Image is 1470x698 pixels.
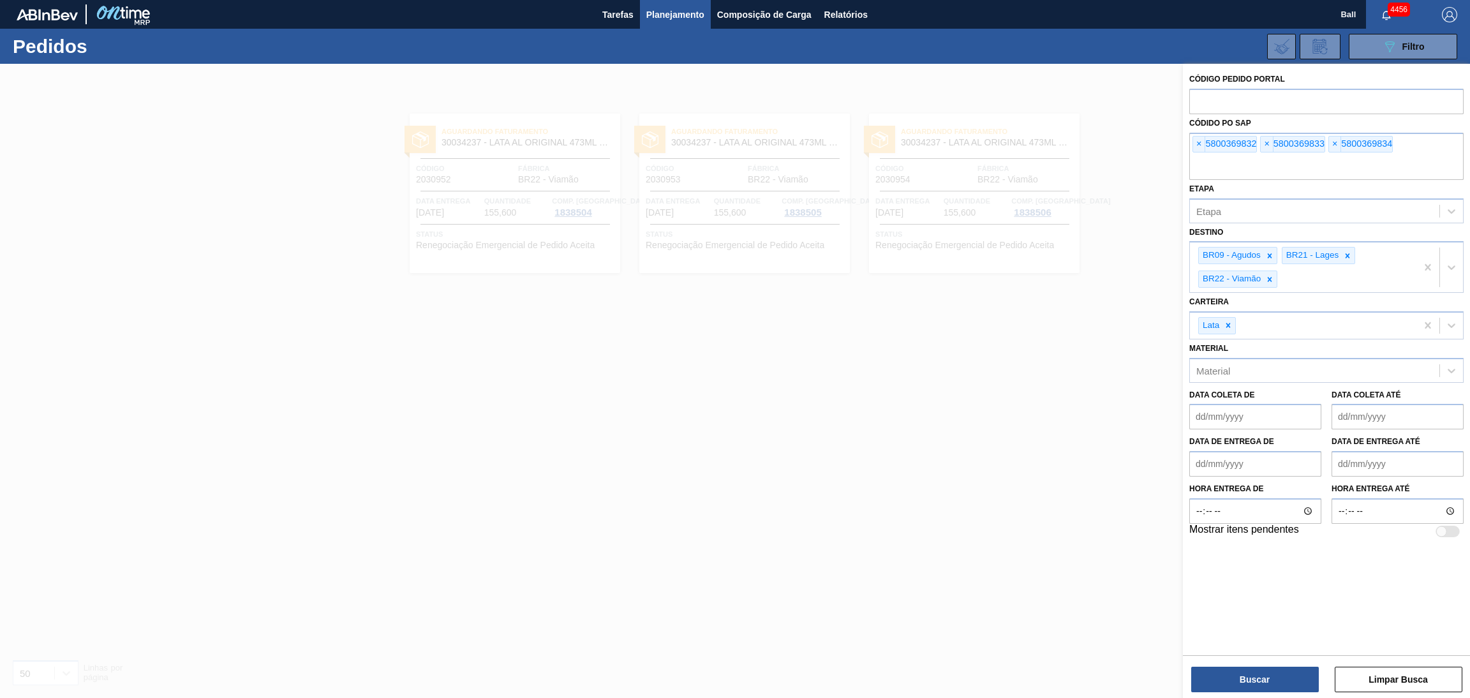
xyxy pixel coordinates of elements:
[1349,34,1457,59] button: Filtro
[1193,137,1205,152] span: ×
[1328,136,1393,152] div: 5800369834
[1332,480,1464,498] label: Hora entrega até
[1300,34,1340,59] div: Solicitação de Revisão de Pedidos
[1189,75,1285,84] label: Código Pedido Portal
[1189,119,1251,128] label: Códido PO SAP
[1192,136,1257,152] div: 5800369832
[1329,137,1341,152] span: ×
[1189,451,1321,477] input: dd/mm/yyyy
[17,9,78,20] img: TNhmsLtSVTkK8tSr43FrP2fwEKptu5GPRR3wAAAABJRU5ErkJggg==
[602,7,634,22] span: Tarefas
[1196,365,1230,376] div: Material
[1260,136,1325,152] div: 5800369833
[1332,437,1420,446] label: Data de Entrega até
[824,7,868,22] span: Relatórios
[1189,228,1223,237] label: Destino
[1189,404,1321,429] input: dd/mm/yyyy
[1332,390,1400,399] label: Data coleta até
[1189,480,1321,498] label: Hora entrega de
[1196,205,1221,216] div: Etapa
[1267,34,1296,59] div: Importar Negociações dos Pedidos
[1402,41,1425,52] span: Filtro
[1366,6,1407,24] button: Notificações
[1199,271,1263,287] div: BR22 - Viamão
[1189,297,1229,306] label: Carteira
[1282,248,1341,264] div: BR21 - Lages
[1261,137,1273,152] span: ×
[1189,390,1254,399] label: Data coleta de
[1199,318,1221,334] div: Lata
[1189,524,1299,539] label: Mostrar itens pendentes
[1332,451,1464,477] input: dd/mm/yyyy
[1442,7,1457,22] img: Logout
[717,7,812,22] span: Composição de Carga
[1199,248,1263,264] div: BR09 - Agudos
[1189,344,1228,353] label: Material
[1189,437,1274,446] label: Data de Entrega de
[1189,184,1214,193] label: Etapa
[1332,404,1464,429] input: dd/mm/yyyy
[13,39,209,54] h1: Pedidos
[646,7,704,22] span: Planejamento
[1388,3,1410,17] span: 4456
